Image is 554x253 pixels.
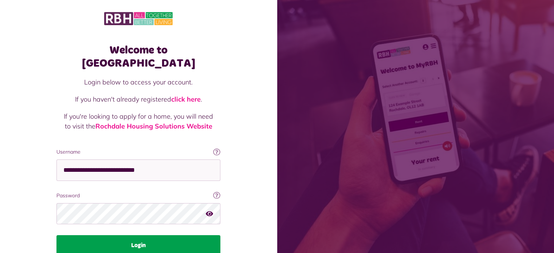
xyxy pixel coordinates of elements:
label: Username [56,148,220,156]
p: If you're looking to apply for a home, you will need to visit the [64,111,213,131]
a: Rochdale Housing Solutions Website [95,122,212,130]
p: Login below to access your account. [64,77,213,87]
img: MyRBH [104,11,173,26]
h1: Welcome to [GEOGRAPHIC_DATA] [56,44,220,70]
p: If you haven't already registered . [64,94,213,104]
a: click here [171,95,201,103]
label: Password [56,192,220,199]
